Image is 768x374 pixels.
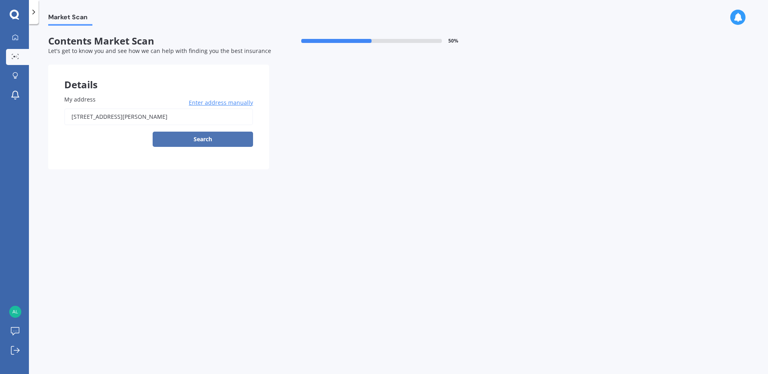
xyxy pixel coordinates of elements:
[153,132,253,147] button: Search
[48,13,92,24] span: Market Scan
[9,306,21,318] img: c8abc41b2ae87deca38112bfef3d5548
[48,47,271,55] span: Let's get to know you and see how we can help with finding you the best insurance
[189,99,253,107] span: Enter address manually
[64,96,96,103] span: My address
[448,38,458,44] span: 50 %
[64,108,253,125] input: Enter address
[48,65,269,89] div: Details
[48,35,269,47] span: Contents Market Scan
